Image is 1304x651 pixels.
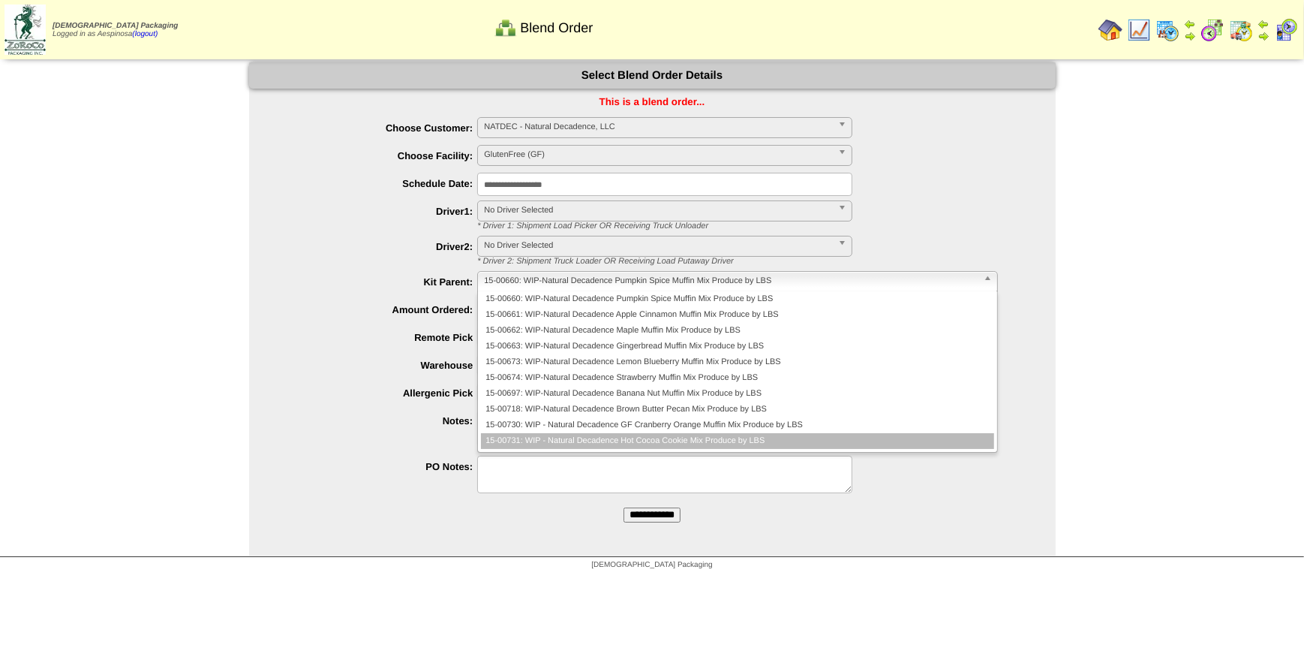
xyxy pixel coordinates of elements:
label: Driver2: [279,241,478,252]
span: Blend Order [520,20,593,36]
img: network.png [494,16,518,40]
label: PO Notes: [279,461,478,472]
div: * Driver 1: Shipment Load Picker OR Receiving Truck Unloader [467,222,1056,231]
label: Notes: [279,415,478,426]
img: arrowright.gif [1184,30,1196,42]
img: arrowleft.gif [1184,18,1196,30]
img: arrowleft.gif [1257,18,1269,30]
div: This is a blend order... [249,96,1056,107]
span: NATDEC - Natural Decadence, LLC [484,118,832,136]
li: 15-00673: WIP-Natural Decadence Lemon Blueberry Muffin Mix Produce by LBS [481,354,993,370]
label: Driver1: [279,206,478,217]
li: 15-00718: WIP-Natural Decadence Brown Butter Pecan Mix Produce by LBS [481,402,993,417]
img: home.gif [1098,18,1122,42]
label: Warehouse [279,360,478,371]
span: Logged in as Aespinosa [53,22,178,38]
span: [DEMOGRAPHIC_DATA] Packaging [591,561,712,569]
li: 15-00731: WIP - Natural Decadence Hot Cocoa Cookie Mix Produce by LBS [481,433,993,449]
div: * Driver 2: Shipment Truck Loader OR Receiving Load Putaway Driver [467,257,1056,266]
li: 15-00663: WIP-Natural Decadence Gingerbread Muffin Mix Produce by LBS [481,339,993,354]
label: Remote Pick [279,332,478,343]
label: Choose Customer: [279,122,478,134]
span: No Driver Selected [484,237,832,255]
li: 15-00660: WIP-Natural Decadence Pumpkin Spice Muffin Mix Produce by LBS [481,291,993,307]
img: calendarinout.gif [1229,18,1253,42]
label: Allergenic Pick [279,387,478,399]
img: zoroco-logo-small.webp [5,5,46,55]
label: Schedule Date: [279,178,478,189]
li: 15-00697: WIP-Natural Decadence Banana Nut Muffin Mix Produce by LBS [481,386,993,402]
img: arrowright.gif [1257,30,1269,42]
div: Select Blend Order Details [249,62,1056,89]
a: (logout) [132,30,158,38]
img: line_graph.gif [1127,18,1151,42]
img: calendarblend.gif [1200,18,1224,42]
span: GlutenFree (GF) [484,146,832,164]
li: 15-00662: WIP-Natural Decadence Maple Muffin Mix Produce by LBS [481,323,993,339]
span: 15-00660: WIP-Natural Decadence Pumpkin Spice Muffin Mix Produce by LBS [484,272,977,290]
label: Kit Parent: [279,276,478,288]
li: 15-00674: WIP-Natural Decadence Strawberry Muffin Mix Produce by LBS [481,370,993,386]
img: calendarprod.gif [1155,18,1179,42]
li: 15-00661: WIP-Natural Decadence Apple Cinnamon Muffin Mix Produce by LBS [481,307,993,323]
label: Choose Facility: [279,150,478,161]
img: calendarcustomer.gif [1274,18,1298,42]
span: No Driver Selected [484,201,832,219]
li: 15-00730: WIP - Natural Decadence GF Cranberry Orange Muffin Mix Produce by LBS [481,417,993,433]
label: Amount Ordered: [279,304,478,315]
span: [DEMOGRAPHIC_DATA] Packaging [53,22,178,30]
